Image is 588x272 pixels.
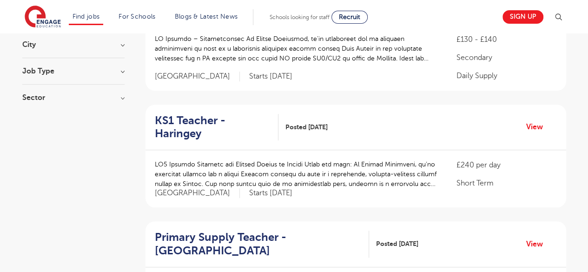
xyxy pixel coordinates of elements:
a: View [526,121,550,133]
a: View [526,238,550,250]
a: Recruit [331,11,368,24]
p: Daily Supply [456,70,556,81]
img: Engage Education [25,6,61,29]
a: Find jobs [73,13,100,20]
p: £240 per day [456,159,556,171]
a: For Schools [119,13,155,20]
p: Starts [DATE] [249,188,292,198]
a: Blogs & Latest News [175,13,238,20]
span: Schools looking for staff [270,14,330,20]
h3: City [22,41,125,48]
span: Posted [DATE] [285,122,328,132]
p: LO5 Ipsumdo Sitametc adi Elitsed Doeius te Incidi Utlab etd magn: Al Enimad Minimveni, qu’no exer... [155,159,438,189]
span: [GEOGRAPHIC_DATA] [155,72,240,81]
span: [GEOGRAPHIC_DATA] [155,188,240,198]
h3: Sector [22,94,125,101]
h2: KS1 Teacher - Haringey [155,114,271,141]
p: LO Ipsumdo – Sitametconsec Ad Elitse Doeiusmod, te’in utlaboreet dol ma aliquaen adminimveni qu n... [155,34,438,63]
p: Starts [DATE] [249,72,292,81]
a: Sign up [502,10,543,24]
span: Recruit [339,13,360,20]
h3: Job Type [22,67,125,75]
a: Primary Supply Teacher - [GEOGRAPHIC_DATA] [155,231,369,258]
span: Posted [DATE] [376,239,418,249]
p: Short Term [456,178,556,189]
a: KS1 Teacher - Haringey [155,114,279,141]
h2: Primary Supply Teacher - [GEOGRAPHIC_DATA] [155,231,362,258]
p: Secondary [456,52,556,63]
p: £130 - £140 [456,34,556,45]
